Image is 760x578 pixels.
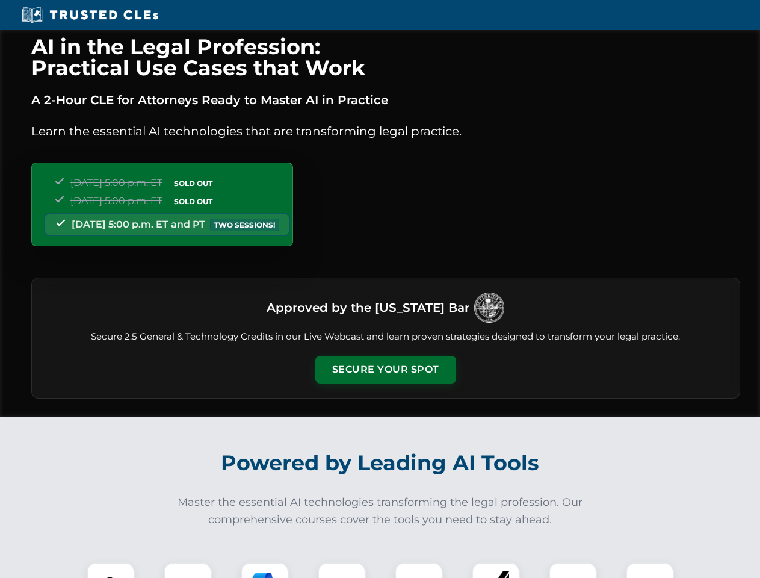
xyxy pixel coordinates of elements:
p: Secure 2.5 General & Technology Credits in our Live Webcast and learn proven strategies designed ... [46,330,725,344]
p: Master the essential AI technologies transforming the legal profession. Our comprehensive courses... [170,494,591,529]
button: Secure Your Spot [315,356,456,384]
h1: AI in the Legal Profession: Practical Use Cases that Work [31,36,740,78]
p: Learn the essential AI technologies that are transforming legal practice. [31,122,740,141]
p: A 2-Hour CLE for Attorneys Ready to Master AI in Practice [31,90,740,110]
span: SOLD OUT [170,195,217,208]
img: Trusted CLEs [18,6,162,24]
h2: Powered by Leading AI Tools [47,442,714,484]
span: [DATE] 5:00 p.m. ET [70,195,162,207]
img: Logo [474,293,504,323]
span: [DATE] 5:00 p.m. ET [70,177,162,188]
span: SOLD OUT [170,177,217,190]
h3: Approved by the [US_STATE] Bar [267,297,469,319]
